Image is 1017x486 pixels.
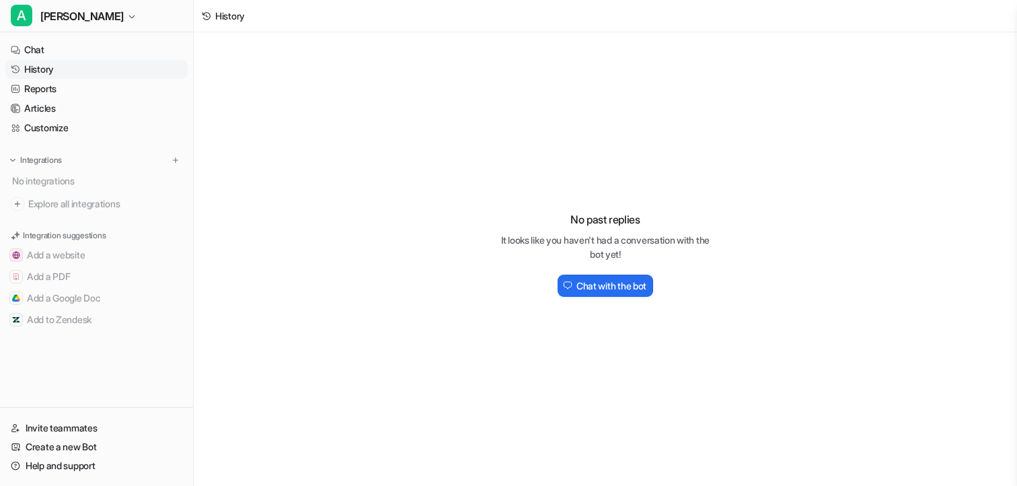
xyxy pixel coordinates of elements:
p: Integration suggestions [23,230,106,242]
div: No integrations [8,170,188,192]
p: Integrations [20,155,62,166]
img: menu_add.svg [171,155,180,165]
button: Add a PDFAdd a PDF [5,266,188,287]
button: Add a websiteAdd a website [5,244,188,266]
button: Chat with the bot [558,275,653,297]
button: Add to ZendeskAdd to Zendesk [5,309,188,331]
a: Explore all integrations [5,195,188,213]
a: Reports [5,79,188,98]
span: A [11,5,32,26]
a: Create a new Bot [5,438,188,456]
a: Help and support [5,456,188,475]
img: Add a PDF [12,273,20,281]
img: explore all integrations [11,197,24,211]
span: [PERSON_NAME] [40,7,124,26]
img: Add a Google Doc [12,294,20,302]
img: Add to Zendesk [12,316,20,324]
div: History [215,9,245,23]
a: Customize [5,118,188,137]
h3: No past replies [498,211,713,228]
img: Add a website [12,251,20,259]
a: Articles [5,99,188,118]
span: Explore all integrations [28,193,182,215]
a: Chat [5,40,188,59]
button: Add a Google DocAdd a Google Doc [5,287,188,309]
p: It looks like you haven't had a conversation with the bot yet! [498,233,713,261]
a: History [5,60,188,79]
h2: Chat with the bot [576,279,646,293]
a: Invite teammates [5,419,188,438]
button: Integrations [5,153,66,167]
img: expand menu [8,155,17,165]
